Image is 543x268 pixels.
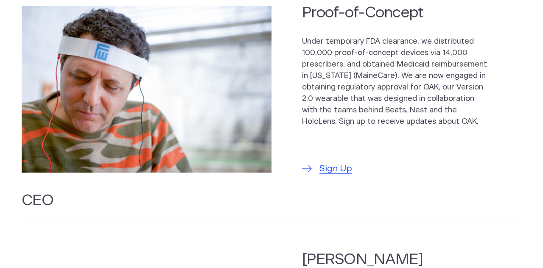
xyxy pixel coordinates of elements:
[22,191,521,221] h2: CEO
[302,36,491,128] p: Under temporary FDA clearance, we distributed 100,000 proof-of-concept devices via 14,000 prescri...
[319,162,352,176] span: Sign Up
[302,162,352,176] a: Sign Up
[302,3,491,23] h2: Proof-of-Concept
